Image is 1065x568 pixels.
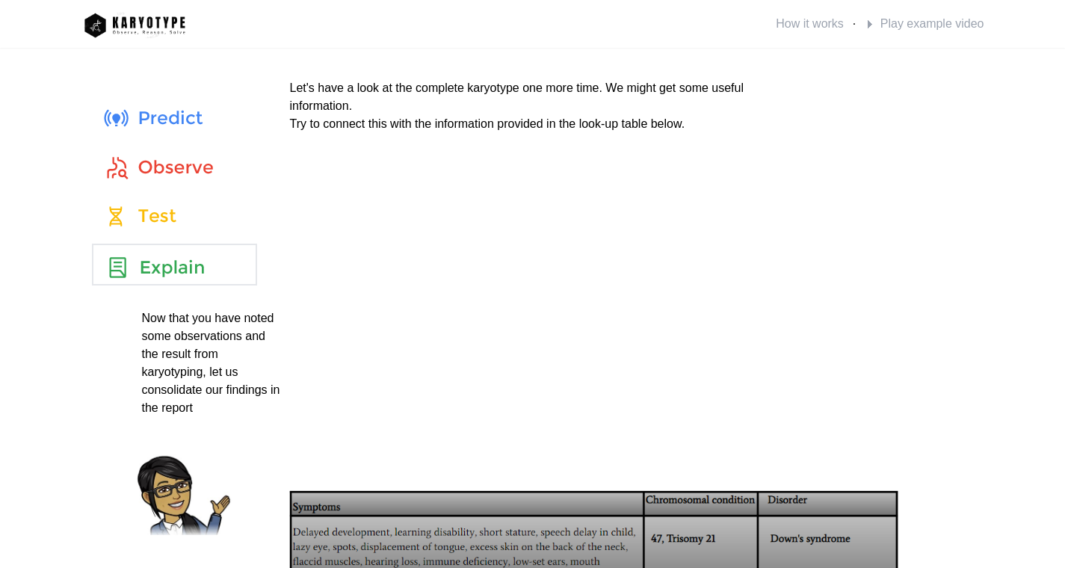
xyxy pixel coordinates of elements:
li: · [773,12,856,36]
a: ⏵ Play example video [862,12,987,36]
a: How it works [773,12,847,36]
span: Let's have a look at the complete karyotype one more time. We might get some useful information. [290,81,747,112]
span: Now that you have noted some observations and the result from karyotyping, let us consolidate our... [142,312,283,414]
span: Try to connect this with the information provided in the look-up table below. [290,117,685,130]
img: app%2F47f54867%2Fpasted%20image%200-338.png [78,7,191,42]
